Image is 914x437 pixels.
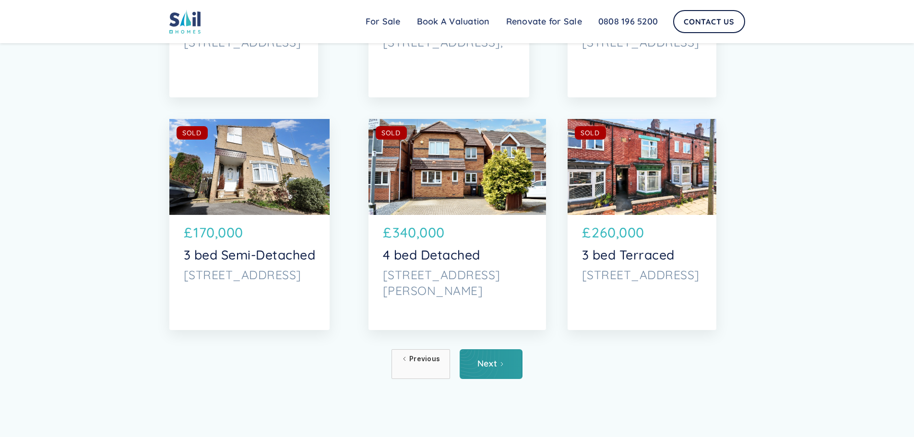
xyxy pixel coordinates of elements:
[582,222,591,243] p: £
[460,349,522,379] a: Next Page
[184,267,316,283] p: [STREET_ADDRESS]
[477,359,497,368] div: Next
[169,119,330,330] a: SOLD£170,0003 bed Semi-Detached[STREET_ADDRESS]
[383,247,532,262] p: 4 bed Detached
[182,128,202,138] div: SOLD
[381,128,401,138] div: SOLD
[184,247,316,262] p: 3 bed Semi-Detached
[357,12,409,31] a: For Sale
[383,222,392,243] p: £
[184,222,193,243] p: £
[581,128,600,138] div: SOLD
[392,222,445,243] p: 340,000
[409,12,498,31] a: Book A Valuation
[673,10,745,33] a: Contact Us
[582,267,702,283] p: [STREET_ADDRESS]
[368,119,546,330] a: SOLD£340,0004 bed Detached[STREET_ADDRESS][PERSON_NAME]
[409,354,440,364] div: Previous
[582,247,702,262] p: 3 bed Terraced
[592,222,644,243] p: 260,000
[392,349,450,379] a: Previous Page
[383,267,532,298] p: [STREET_ADDRESS][PERSON_NAME]
[568,119,716,330] a: SOLD£260,0003 bed Terraced[STREET_ADDRESS]
[169,349,745,379] div: List
[590,12,666,31] a: 0808 196 5200
[193,222,243,243] p: 170,000
[498,12,590,31] a: Renovate for Sale
[169,10,201,34] img: sail home logo colored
